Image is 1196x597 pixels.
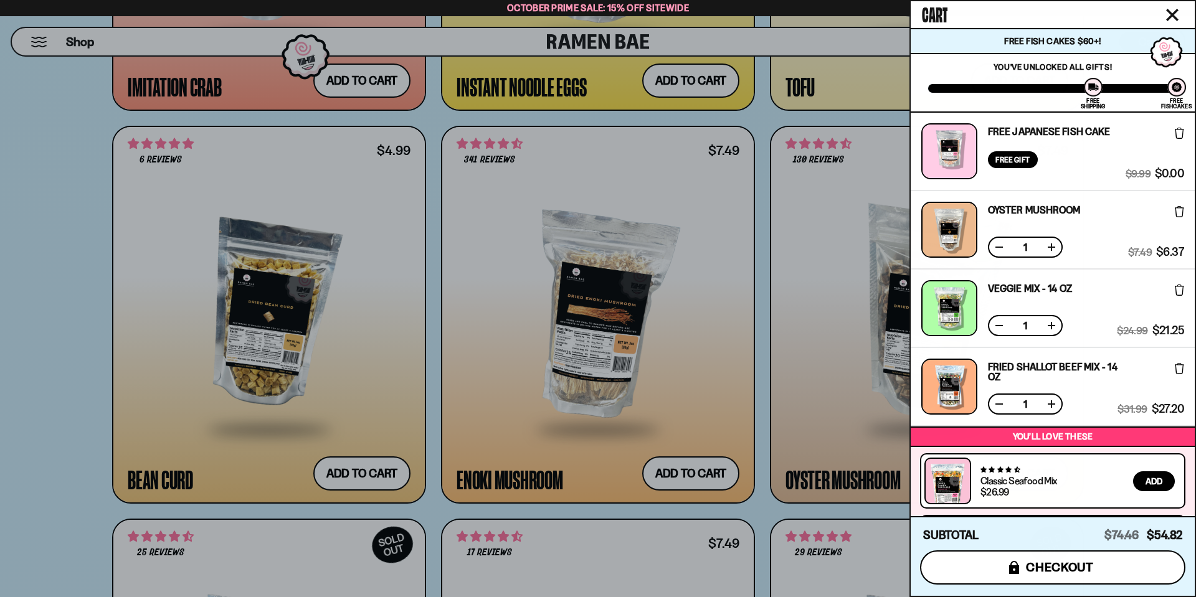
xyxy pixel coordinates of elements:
[1161,98,1192,109] div: Free Fishcakes
[988,126,1110,136] a: Free Japanese Fish Cake
[914,431,1192,443] p: You’ll love these
[980,474,1057,487] a: Classic Seafood Mix
[1104,528,1139,542] span: $74.46
[1015,399,1035,409] span: 1
[922,1,947,26] span: Cart
[988,283,1072,293] a: Veggie Mix - 14 OZ
[1004,35,1101,47] span: Free Fish Cakes $60+!
[988,151,1038,168] div: Free Gift
[928,62,1177,72] p: You've unlocked all gifts!
[923,529,979,542] h4: Subtotal
[1128,247,1152,258] span: $7.49
[1163,6,1182,24] button: Close cart
[1152,325,1184,336] span: $21.25
[1026,560,1094,574] span: checkout
[980,487,1009,497] div: $26.99
[1156,247,1184,258] span: $6.37
[1133,471,1175,491] button: Add
[920,550,1185,585] button: checkout
[1118,403,1147,415] span: $31.99
[507,2,689,14] span: October Prime Sale: 15% off Sitewide
[1015,321,1035,331] span: 1
[1147,528,1182,542] span: $54.82
[1152,403,1184,415] span: $27.20
[1015,242,1035,252] span: 1
[1126,168,1151,179] span: $9.99
[980,466,1020,474] span: 4.68 stars
[988,362,1118,382] a: Fried Shallot Beef Mix - 14 OZ
[1081,98,1105,109] div: Free Shipping
[1155,168,1184,179] span: $0.00
[1117,325,1147,336] span: $24.99
[1146,477,1162,486] span: Add
[988,205,1081,215] a: Oyster Mushroom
